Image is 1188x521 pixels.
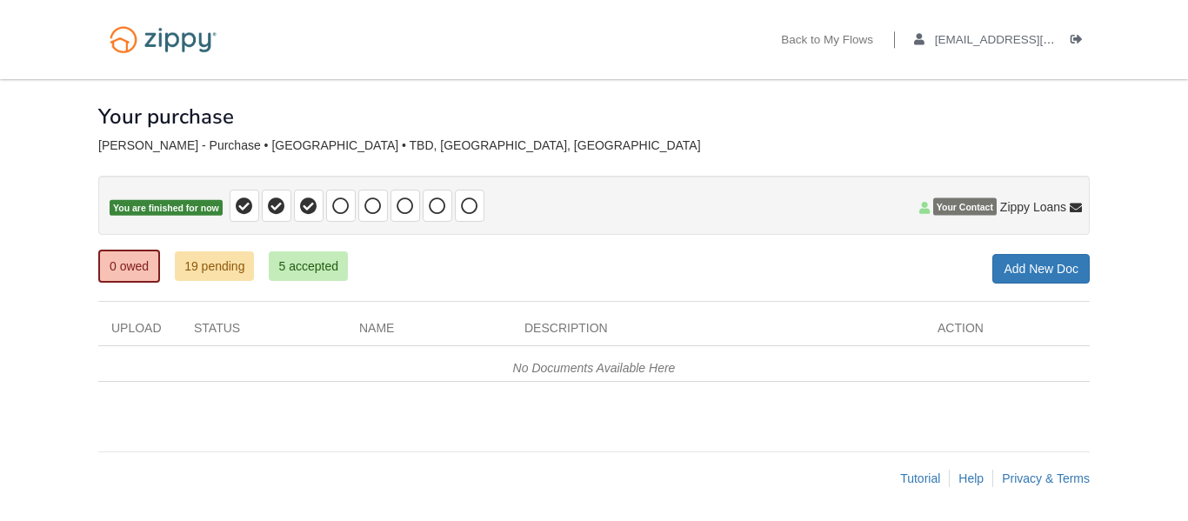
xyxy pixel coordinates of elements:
div: Name [346,319,511,345]
a: edit profile [914,33,1134,50]
div: Action [924,319,1090,345]
div: Status [181,319,346,345]
a: 5 accepted [269,251,348,281]
em: No Documents Available Here [513,361,676,375]
span: 83mommas3@gmail.com [935,33,1134,46]
a: Privacy & Terms [1002,471,1090,485]
span: You are finished for now [110,200,223,217]
div: Description [511,319,924,345]
a: Log out [1071,33,1090,50]
span: Your Contact [933,198,997,216]
h1: Your purchase [98,105,234,128]
a: 0 owed [98,250,160,283]
a: 19 pending [175,251,254,281]
span: Zippy Loans [1000,198,1066,216]
div: [PERSON_NAME] - Purchase • [GEOGRAPHIC_DATA] • TBD, [GEOGRAPHIC_DATA], [GEOGRAPHIC_DATA] [98,138,1090,153]
div: Upload [98,319,181,345]
a: Back to My Flows [781,33,873,50]
img: Logo [98,17,228,62]
a: Add New Doc [992,254,1090,284]
a: Help [958,471,984,485]
a: Tutorial [900,471,940,485]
